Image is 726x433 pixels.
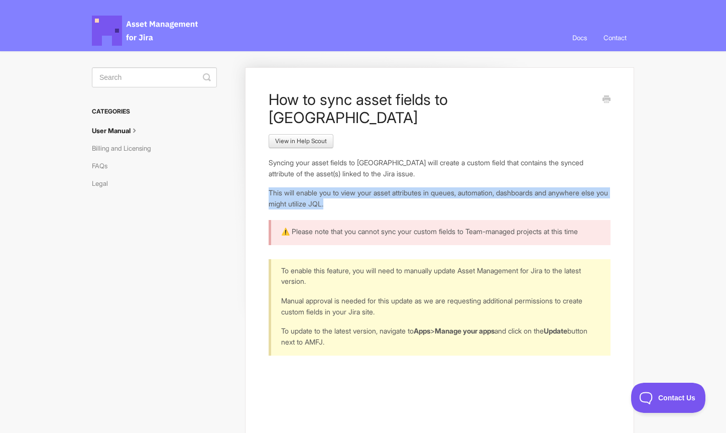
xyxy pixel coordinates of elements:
[269,157,611,179] p: Syncing your asset fields to [GEOGRAPHIC_DATA] will create a custom field that contains the synce...
[596,24,634,51] a: Contact
[565,24,594,51] a: Docs
[269,90,595,127] h1: How to sync asset fields to [GEOGRAPHIC_DATA]
[414,327,430,335] b: Apps
[544,327,567,335] b: Update
[602,94,611,105] a: Print this Article
[92,67,217,87] input: Search
[92,102,217,121] h3: Categories
[92,158,115,174] a: FAQs
[92,140,159,156] a: Billing and Licensing
[92,123,147,139] a: User Manual
[269,134,333,148] a: View in Help Scout
[281,295,598,317] p: Manual approval is needed for this update as we are requesting additional permissions to create c...
[435,327,495,335] b: Manage your apps
[281,326,598,347] p: To update to the latest version, navigate to > and click on the button next to AMFJ.
[269,187,611,209] p: This will enable you to view your asset attributes in queues, automation, dashboards and anywhere...
[92,175,115,191] a: Legal
[92,16,199,46] span: Asset Management for Jira Docs
[281,226,598,237] p: ⚠️ Please note that you cannot sync your custom fields to Team-managed projects at this time
[281,265,598,287] p: To enable this feature, you will need to manually update Asset Management for Jira to the latest ...
[631,383,706,413] iframe: Toggle Customer Support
